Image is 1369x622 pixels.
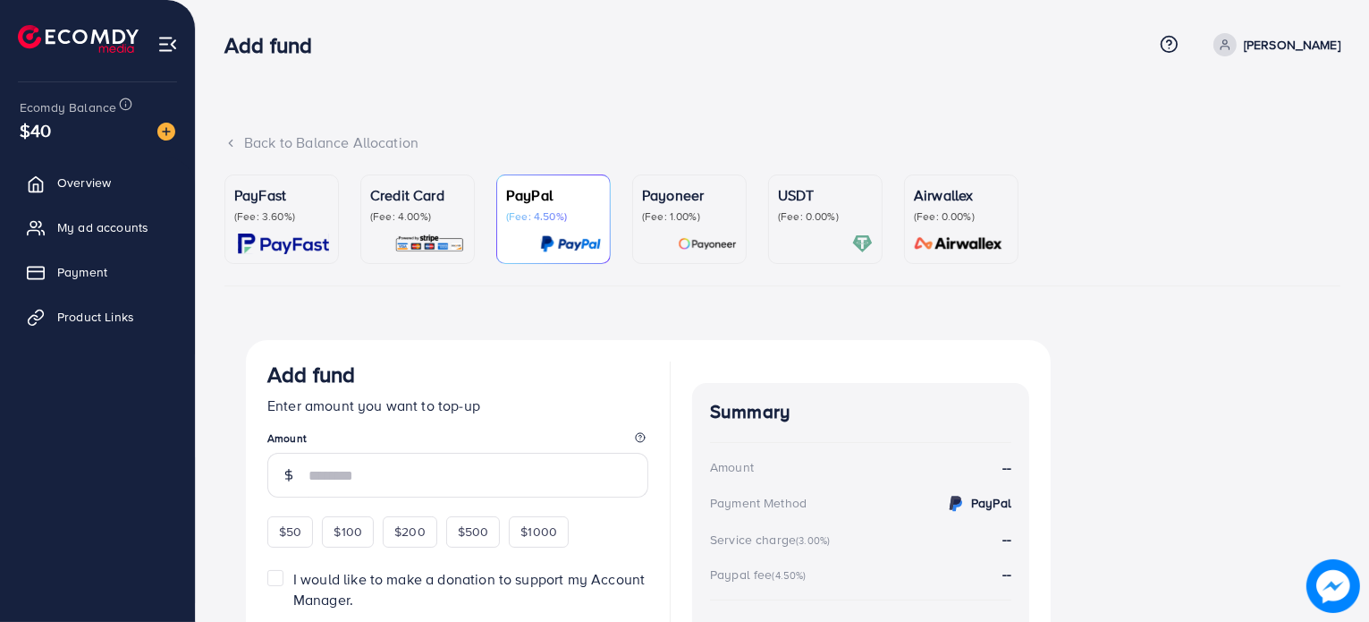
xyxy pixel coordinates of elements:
[267,362,355,388] h3: Add fund
[914,184,1009,206] p: Airwallex
[1002,529,1011,549] strong: --
[234,184,329,206] p: PayFast
[506,184,601,206] p: PayPal
[18,25,139,53] img: logo
[13,254,182,290] a: Payment
[914,209,1009,224] p: (Fee: 0.00%)
[710,566,812,584] div: Paypal fee
[1206,33,1340,56] a: [PERSON_NAME]
[796,533,830,548] small: (3.00%)
[642,209,737,224] p: (Fee: 1.00%)
[157,34,178,55] img: menu
[506,209,601,224] p: (Fee: 4.50%)
[57,308,134,326] span: Product Links
[710,458,754,476] div: Amount
[710,531,835,549] div: Service charge
[710,494,807,512] div: Payment Method
[458,523,489,541] span: $500
[267,395,648,416] p: Enter amount you want to top-up
[370,184,465,206] p: Credit Card
[57,174,111,192] span: Overview
[710,401,1011,423] h4: Summary
[1002,457,1011,478] strong: --
[279,523,301,541] span: $50
[224,132,1340,153] div: Back to Balance Allocation
[642,184,737,206] p: Payoneer
[908,234,1009,254] img: card
[971,494,1011,512] strong: PayPal
[394,234,465,254] img: card
[540,234,601,254] img: card
[20,117,51,143] span: $40
[520,523,557,541] span: $1000
[1244,34,1340,55] p: [PERSON_NAME]
[678,234,737,254] img: card
[778,209,873,224] p: (Fee: 0.00%)
[234,209,329,224] p: (Fee: 3.60%)
[852,234,873,254] img: card
[238,234,329,254] img: card
[1002,564,1011,584] strong: --
[57,218,148,236] span: My ad accounts
[224,32,326,58] h3: Add fund
[334,523,362,541] span: $100
[13,299,182,335] a: Product Links
[13,209,182,245] a: My ad accounts
[13,165,182,200] a: Overview
[1308,561,1357,610] img: image
[778,184,873,206] p: USDT
[57,263,107,281] span: Payment
[370,209,465,224] p: (Fee: 4.00%)
[773,568,807,583] small: (4.50%)
[394,523,426,541] span: $200
[293,569,645,609] span: I would like to make a donation to support my Account Manager.
[267,430,648,453] legend: Amount
[20,98,116,116] span: Ecomdy Balance
[945,493,967,515] img: credit
[157,123,175,141] img: image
